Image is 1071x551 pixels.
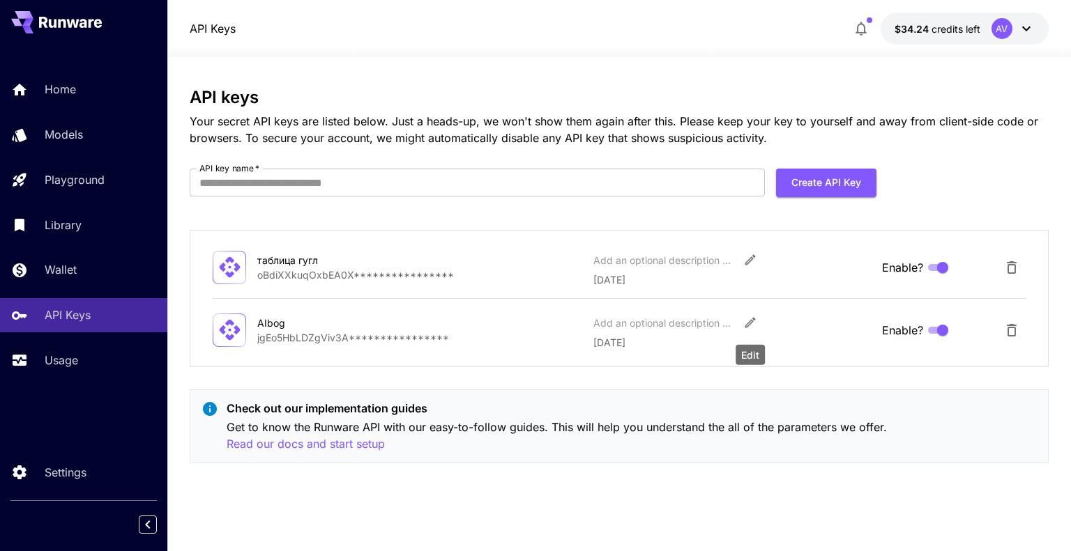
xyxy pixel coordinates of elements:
[45,352,78,368] p: Usage
[895,22,980,36] div: $34.24106
[227,400,1036,417] p: Check out our implementation guides
[45,306,91,323] p: API Keys
[881,13,1049,45] button: $34.24106AV
[932,23,980,35] span: credits left
[882,322,923,339] span: Enable?
[738,247,763,272] button: Edit
[882,259,923,276] span: Enable?
[45,171,105,188] p: Playground
[776,169,876,197] button: Create API Key
[45,217,82,233] p: Library
[227,419,1036,453] p: Get to know the Runware API with our easy-to-follow guides. This will help you understand the all...
[257,253,397,267] div: таблица гугл
[45,81,76,98] p: Home
[593,335,870,350] p: [DATE]
[593,253,733,267] div: Add an optional description or comment
[45,126,83,143] p: Models
[227,435,385,453] button: Read our docs and start setup
[257,316,397,330] div: AIbog
[149,512,167,537] div: Collapse sidebar
[139,515,157,534] button: Collapse sidebar
[45,261,77,278] p: Wallet
[45,464,86,481] p: Settings
[593,316,733,330] div: Add an optional description or comment
[992,18,1012,39] div: AV
[190,113,1048,146] p: Your secret API keys are listed below. Just a heads-up, we won't show them again after this. Plea...
[190,88,1048,107] h3: API keys
[895,23,932,35] span: $34.24
[190,20,236,37] nav: breadcrumb
[998,254,1026,281] button: Delete API Key
[593,272,870,287] p: [DATE]
[736,345,765,365] div: Edit
[199,162,259,174] label: API key name
[190,20,236,37] a: API Keys
[998,316,1026,344] button: Delete API Key
[738,310,763,335] button: Edit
